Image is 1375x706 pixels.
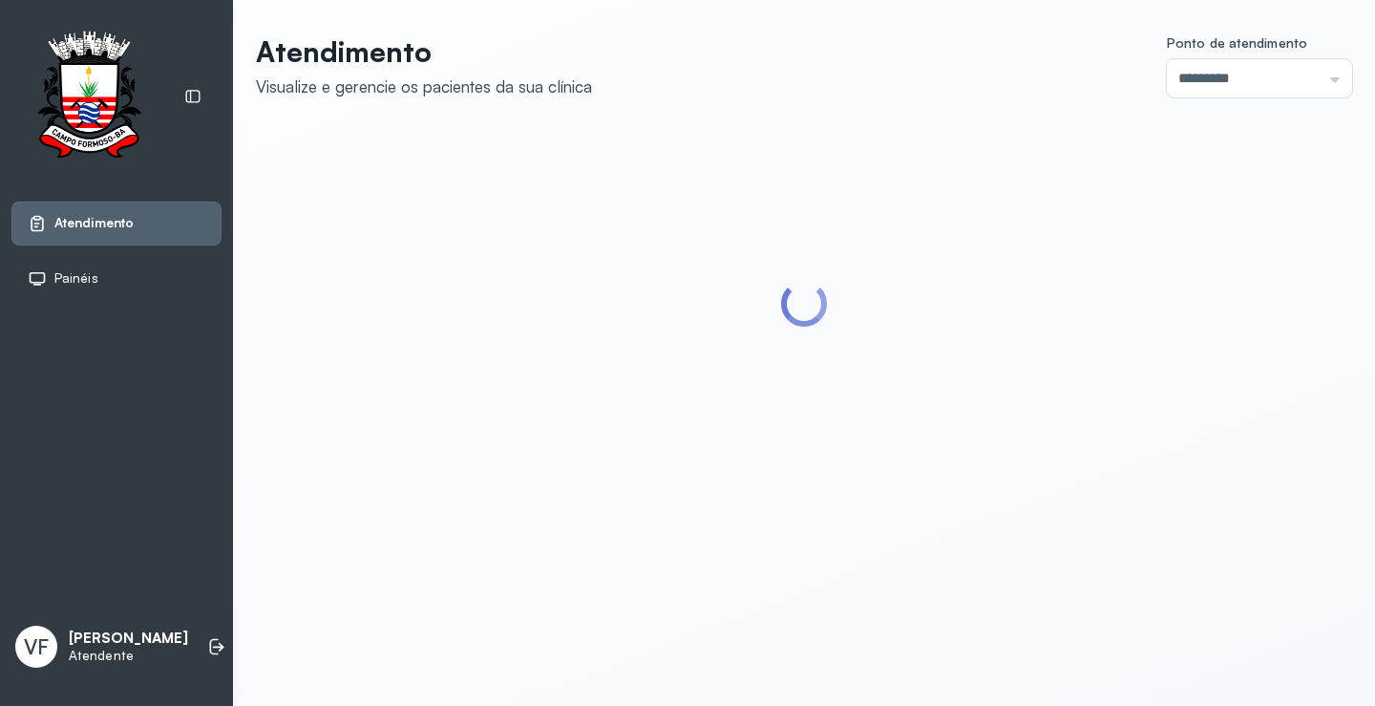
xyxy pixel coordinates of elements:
p: Atendente [69,648,188,664]
span: Painéis [54,270,98,287]
div: Visualize e gerencie os pacientes da sua clínica [256,76,592,96]
span: Ponto de atendimento [1167,34,1307,51]
span: Atendimento [54,215,134,231]
p: [PERSON_NAME] [69,630,188,648]
a: Atendimento [28,214,205,233]
img: Logotipo do estabelecimento [20,31,158,163]
p: Atendimento [256,34,592,69]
